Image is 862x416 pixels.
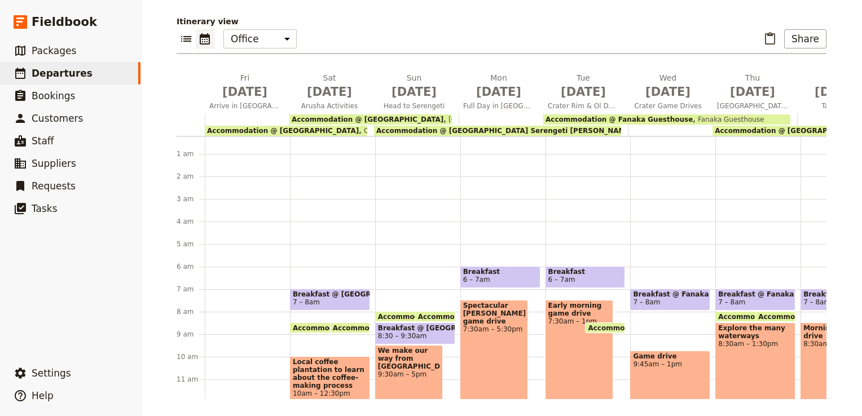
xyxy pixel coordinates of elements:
h2: Mon [463,72,534,100]
div: 8 am [177,307,205,316]
span: Game drive [633,352,707,360]
span: Local coffee plantation to learn about the coffee-making process [293,358,367,390]
div: Breakfast6 – 7am [460,266,540,288]
span: Accommodation @ Fanaka Guesthouse [546,116,693,123]
span: Arusha Activities [289,101,370,110]
span: Breakfast @ [GEOGRAPHIC_DATA] [378,324,452,332]
span: Breakfast @ [GEOGRAPHIC_DATA] [293,290,367,298]
div: 4 am [177,217,205,226]
span: Spectacular [PERSON_NAME] game drive [463,302,526,325]
span: Accommodation @ [GEOGRAPHIC_DATA] [207,127,359,135]
div: Accommodation @ [GEOGRAPHIC_DATA]Outpost Lodge [205,126,367,136]
span: Accommodation @ Fanaka Guesthouse [588,324,740,331]
div: Accommodation @ [GEOGRAPHIC_DATA] [375,311,443,322]
span: Early morning game drive [548,302,611,317]
span: Help [32,390,54,401]
h2: Thu [717,72,788,100]
span: 9:45am – 1pm [633,360,707,368]
span: 7 – 8am [293,298,320,306]
h2: Fri [209,72,280,100]
span: [DATE] [294,83,365,100]
span: Fanaka Guesthouse [693,116,764,123]
h2: Sun [379,72,450,100]
span: Customers [32,113,83,124]
p: Itinerary view [177,16,826,27]
span: Accommodation @ [GEOGRAPHIC_DATA] [333,324,490,331]
button: Tue [DATE]Crater Rim & Ol Duvai [543,72,628,114]
span: 6 – 7am [548,276,575,284]
button: Paste itinerary item [760,29,780,48]
span: Head to Serengeti [374,101,454,110]
div: 1 am [177,149,205,158]
span: Bookings [32,90,75,101]
h2: Sat [294,72,365,100]
span: Breakfast @ Fanaka Guesthouse [633,290,707,298]
h2: Wed [632,72,703,100]
span: 6 – 7am [463,276,490,284]
div: Breakfast6 – 7am [546,266,626,288]
span: Suppliers [32,158,76,169]
span: 7 – 8am [718,298,745,306]
div: 10 am [177,352,205,361]
span: 8:30am – 1:30pm [718,340,793,348]
span: Arrive in [GEOGRAPHIC_DATA] [205,101,285,110]
span: [DATE] [548,83,619,100]
span: [DATE] [209,83,280,100]
span: 7 – 8am [803,298,830,306]
button: Sat [DATE]Arusha Activities [289,72,374,114]
div: Accommodation @ [GEOGRAPHIC_DATA] Camps - [GEOGRAPHIC_DATA] - [GEOGRAPHIC_DATA] [755,311,795,322]
span: Settings [32,368,71,379]
div: 9 am [177,330,205,339]
div: 12 pm [177,397,205,406]
span: 7 – 8am [633,298,660,306]
span: Breakfast [463,268,538,276]
span: [DATE] [379,83,450,100]
span: [DATE] [717,83,788,100]
button: Sun [DATE]Head to Serengeti [374,72,459,114]
div: 2 am [177,172,205,181]
span: 10am – 12:30pm [293,390,367,397]
div: 5 am [177,240,205,249]
button: Wed [DATE]Crater Game Drives [628,72,713,114]
div: Breakfast @ [GEOGRAPHIC_DATA]7 – 8am [290,289,370,311]
span: Explore the many waterways [718,324,793,340]
button: Mon [DATE]Full Day in [GEOGRAPHIC_DATA] [459,72,543,114]
div: 7 am [177,285,205,294]
span: 7:30am – 5:30pm [463,325,526,333]
button: Share [784,29,826,48]
span: 9:30am – 5pm [378,370,441,378]
button: List view [177,29,196,48]
span: Breakfast [548,268,623,276]
button: Thu [DATE][GEOGRAPHIC_DATA] [713,72,797,114]
span: Fieldbook [32,14,97,30]
span: Accommodation @ [GEOGRAPHIC_DATA] Serengeti [PERSON_NAME] Camp-Upgrade option from dome tents [376,127,785,135]
div: Accommodation @ [GEOGRAPHIC_DATA] Serengeti [PERSON_NAME] Camp-Upgrade option from dome tents [374,126,621,136]
span: Departures [32,68,93,79]
div: Accommodation @ [GEOGRAPHIC_DATA][GEOGRAPHIC_DATA] [289,114,452,125]
div: Accommodation @ Fanaka Guesthouse [585,322,625,333]
span: Accommodation @ [GEOGRAPHIC_DATA] Serengeti [PERSON_NAME] Camp-Upgrade option from dome tents [418,313,832,320]
span: Tasks [32,203,58,214]
span: Requests [32,180,76,192]
span: Staff [32,135,54,147]
span: Accommodation @ [GEOGRAPHIC_DATA] [292,116,443,123]
div: Accommodation @ Fanaka GuesthouseFanaka Guesthouse [543,114,790,125]
div: 6 am [177,262,205,271]
span: 7:30am – 1pm [548,317,611,325]
span: [GEOGRAPHIC_DATA] [713,101,793,110]
div: Accommodation @ [GEOGRAPHIC_DATA] Serengeti [PERSON_NAME] Camp-Upgrade option from dome tents [415,311,455,322]
span: Crater Game Drives [628,101,708,110]
div: Local coffee plantation to learn about the coffee-making process10am – 12:30pm [290,356,370,412]
span: Breakfast @ Fanaka Guesthouse [718,290,793,298]
div: Breakfast @ [GEOGRAPHIC_DATA]8:30 – 9:30am [375,322,455,344]
span: Full Day in [GEOGRAPHIC_DATA] [459,101,539,110]
span: Accommodation @ [GEOGRAPHIC_DATA] [293,324,450,331]
span: Crater Rim & Ol Duvai [543,101,623,110]
span: [DATE] [463,83,534,100]
div: Accommodation @ Fanaka Guesthouse [715,311,784,322]
span: [DATE] [632,83,703,100]
button: Fri [DATE]Arrive in [GEOGRAPHIC_DATA] [205,72,289,114]
div: 11 am [177,375,205,384]
span: We make our way from [GEOGRAPHIC_DATA] [378,347,441,370]
div: 3 am [177,194,205,203]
